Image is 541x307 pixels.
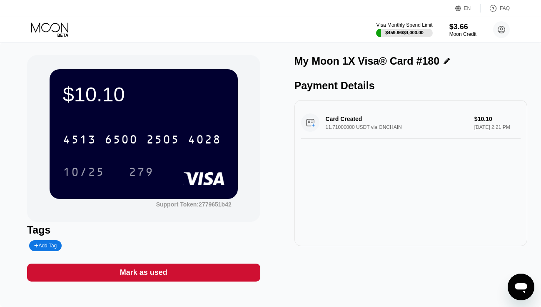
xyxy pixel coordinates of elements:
div: 4513650025054028 [58,129,226,150]
div: $459.96 / $4,000.00 [385,30,424,35]
div: Moon Credit [449,31,476,37]
div: EN [455,4,481,13]
div: Visa Monthly Spend Limit [376,22,432,28]
div: FAQ [500,5,510,11]
div: Payment Details [294,80,528,92]
div: FAQ [481,4,510,13]
div: Add Tag [34,243,57,249]
div: 4028 [188,134,221,147]
div: Mark as used [120,268,167,277]
div: 279 [122,161,160,182]
div: Support Token:2779651b42 [156,201,232,208]
div: Support Token: 2779651b42 [156,201,232,208]
div: $10.10 [63,83,224,106]
div: 4513 [63,134,96,147]
div: 2505 [146,134,180,147]
div: Tags [27,224,260,236]
div: 10/25 [63,166,105,180]
div: $3.66Moon Credit [449,23,476,37]
div: EN [464,5,471,11]
div: 10/25 [57,161,111,182]
div: 279 [129,166,154,180]
div: $3.66 [449,23,476,31]
div: My Moon 1X Visa® Card #180 [294,55,440,67]
div: Mark as used [27,264,260,282]
div: Add Tag [29,240,62,251]
div: 6500 [105,134,138,147]
iframe: 启动消息传送窗口的按钮 [508,274,534,300]
div: Visa Monthly Spend Limit$459.96/$4,000.00 [376,22,432,37]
